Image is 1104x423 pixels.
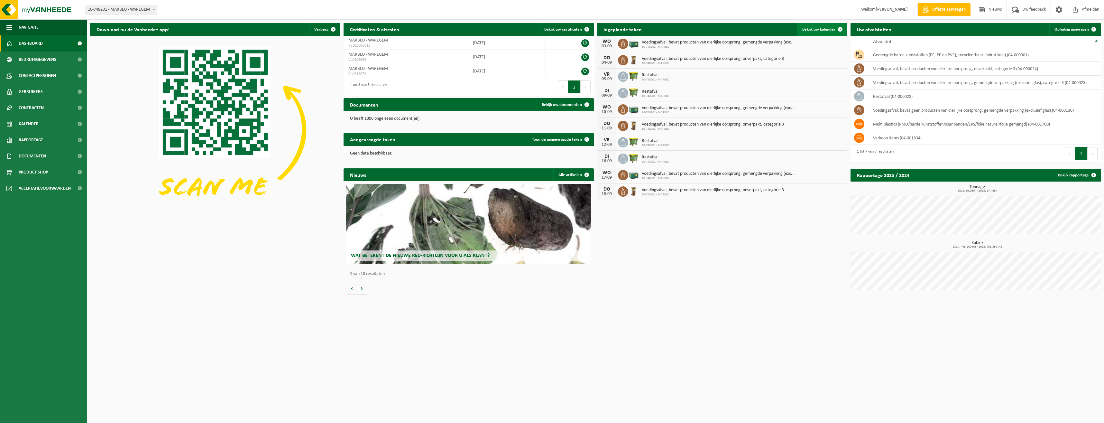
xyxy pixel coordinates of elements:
div: DI [600,154,613,159]
span: Afvalstof [873,39,891,44]
button: Volgende [357,282,367,295]
td: voedingsafval, bevat geen producten van dierlijke oorsprong, gemengde verpakking (exclusief glas)... [868,103,1101,117]
span: Verberg [314,27,328,32]
span: 10-748201 - MARBLO [642,61,784,65]
img: Download de VHEPlus App [90,36,340,224]
button: 1 [1075,147,1088,160]
div: WO [600,39,613,44]
div: 18-09 [600,192,613,196]
td: voedingsafval, bevat producten van dierlijke oorsprong, gemengde verpakking (exclusief glas), cat... [868,76,1101,89]
td: [DATE] [468,36,546,50]
img: WB-1100-HPE-GN-50 [628,136,639,147]
span: Restafval [642,155,669,160]
td: restafval (04-000029) [868,89,1101,103]
div: 17-09 [600,175,613,180]
p: U heeft 1000 ongelezen document(en). [350,117,587,121]
img: PB-LB-0680-HPE-GN-01 [628,103,639,114]
h2: Certificaten & attesten [344,23,406,35]
span: MARBLO - WAREGEM [348,52,388,57]
span: Kalender [19,116,39,132]
div: DO [600,55,613,61]
span: Voedingsafval, bevat producten van dierlijke oorsprong, gemengde verpakking (exc... [642,171,795,176]
span: Bedrijfsgegevens [19,52,56,68]
span: 10-748201 - MARBLO - WAREGEM [85,5,157,14]
button: 1 [568,80,581,93]
span: 10-748201 - MARBLO [642,160,669,164]
img: PB-LB-0680-HPE-GN-01 [628,169,639,180]
a: Bekijk rapportage [1053,169,1100,182]
div: 09-09 [600,93,613,98]
a: Alle artikelen [553,168,593,181]
span: Voedingsafval, bevat producten van dierlijke oorsprong, gemengde verpakking (exc... [642,106,795,111]
span: VLA903654 [348,57,463,62]
span: 10-748201 - MARBLO [642,78,669,82]
button: Previous [558,80,568,93]
img: WB-1100-HPE-GN-50 [628,70,639,81]
h2: Download nu de Vanheede+ app! [90,23,176,35]
span: Contactpersonen [19,68,56,84]
div: VR [600,72,613,77]
span: Voedingsafval, bevat producten van dierlijke oorsprong, onverpakt, categorie 3 [642,56,784,61]
span: Contracten [19,100,44,116]
span: Dashboard [19,35,43,52]
button: Next [581,80,591,93]
td: voedingsafval, bevat producten van dierlijke oorsprong, onverpakt, categorie 3 (04-000024) [868,62,1101,76]
span: Rapportage [19,132,43,148]
span: Bekijk uw documenten [542,103,582,107]
span: MARBLO - WAREGEM [348,38,388,43]
span: Bekijk uw certificaten [544,27,582,32]
span: Toon de aangevraagde taken [532,137,582,142]
span: Restafval [642,73,669,78]
span: 2024: 448,200 m3 - 2025: 451,360 m3 [854,245,1101,249]
a: Bekijk uw certificaten [539,23,593,36]
td: verkoop items (04-001834) [868,131,1101,145]
h2: Aangevraagde taken [344,133,402,146]
img: WB-0140-HPE-BN-01 [628,185,639,196]
div: 10-09 [600,110,613,114]
button: Previous [1065,147,1075,160]
img: WB-1100-HPE-GN-50 [628,153,639,164]
span: Gebruikers [19,84,43,100]
div: WO [600,170,613,175]
a: Ophaling aanvragen [1049,23,1100,36]
h2: Nieuws [344,168,373,181]
img: WB-0140-HPE-BN-01 [628,120,639,131]
a: Toon de aangevraagde taken [527,133,593,146]
div: WO [600,105,613,110]
span: 10-748201 - MARBLO [642,144,669,147]
span: 10-748201 - MARBLO [642,193,784,197]
h2: Documenten [344,98,385,111]
div: 16-09 [600,159,613,164]
span: MARBLO - WAREGEM [348,66,388,71]
div: 1 tot 7 van 7 resultaten [854,146,894,161]
span: Product Shop [19,164,48,180]
span: 10-748201 - MARBLO [642,176,795,180]
img: PB-LB-0680-HPE-GN-01 [628,38,639,49]
div: 1 tot 3 van 3 resultaten [347,80,387,94]
button: Next [1088,147,1098,160]
span: Restafval [642,89,669,94]
h2: Rapportage 2025 / 2024 [851,169,916,181]
span: Wat betekent de nieuwe RED-richtlijn voor u als klant? [351,253,490,258]
div: DO [600,121,613,126]
span: 2024: 16,060 t - 2025: 17,456 t [854,189,1101,193]
a: Bekijk uw documenten [537,98,593,111]
td: multi plastics (PMD/harde kunststoffen/spanbanden/EPS/folie naturel/folie gemengd) (04-001700) [868,117,1101,131]
span: 10-748201 - MARBLO [642,111,795,115]
p: Geen data beschikbaar. [350,151,587,156]
span: Navigatie [19,19,39,35]
span: RED25005015 [348,43,463,48]
img: WB-0140-HPE-BN-01 [628,54,639,65]
span: 10-748201 - MARBLO [642,94,669,98]
span: Voedingsafval, bevat producten van dierlijke oorsprong, onverpakt, categorie 3 [642,188,784,193]
h3: Tonnage [854,185,1101,193]
span: Offerte aanvragen [931,6,967,13]
span: Acceptatievoorwaarden [19,180,71,196]
p: 1 van 10 resultaten [350,272,591,276]
strong: [PERSON_NAME] [876,7,908,12]
td: [DATE] [468,50,546,64]
span: VLA614072 [348,71,463,77]
span: Bekijk uw kalender [802,27,835,32]
span: Voedingsafval, bevat producten van dierlijke oorsprong, gemengde verpakking (exc... [642,40,795,45]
